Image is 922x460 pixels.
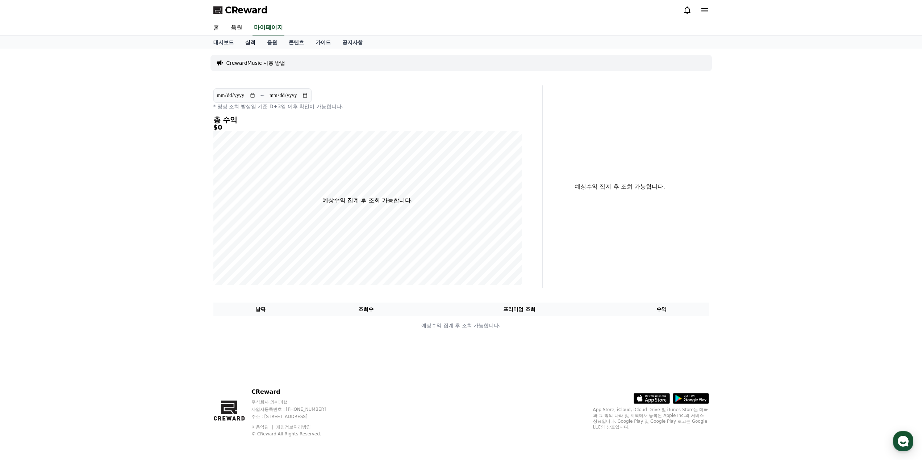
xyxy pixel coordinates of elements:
a: 홈 [2,229,48,248]
a: 공지사항 [337,36,368,49]
span: 홈 [23,240,27,246]
p: 예상수익 집계 후 조회 가능합니다. [548,182,692,191]
a: 대화 [48,229,93,248]
p: App Store, iCloud, iCloud Drive 및 iTunes Store는 미국과 그 밖의 나라 및 지역에서 등록된 Apple Inc.의 서비스 상표입니다. Goo... [593,407,709,430]
p: 사업자등록번호 : [PHONE_NUMBER] [251,406,340,412]
span: 대화 [66,241,75,246]
span: 설정 [112,240,121,246]
a: 이용약관 [251,425,274,430]
a: 개인정보처리방침 [276,425,311,430]
a: 홈 [208,20,225,35]
span: CReward [225,4,268,16]
a: 콘텐츠 [283,36,310,49]
a: 대시보드 [208,36,239,49]
p: 예상수익 집계 후 조회 가능합니다. [322,196,413,205]
p: CReward [251,388,340,396]
p: 주소 : [STREET_ADDRESS] [251,414,340,419]
p: * 영상 조회 발생일 기준 D+3일 이후 확인이 가능합니다. [213,103,522,110]
a: CrewardMusic 사용 방법 [226,59,285,67]
p: 예상수익 집계 후 조회 가능합니다. [214,322,709,329]
a: 음원 [225,20,248,35]
p: ~ [260,91,265,100]
th: 수익 [614,303,709,316]
a: 설정 [93,229,139,248]
p: © CReward All Rights Reserved. [251,431,340,437]
a: 실적 [239,36,261,49]
h4: 총 수익 [213,116,522,124]
th: 날짜 [213,303,308,316]
p: 주식회사 와이피랩 [251,399,340,405]
a: 가이드 [310,36,337,49]
th: 프리미엄 조회 [424,303,614,316]
th: 조회수 [308,303,424,316]
a: CReward [213,4,268,16]
a: 음원 [261,36,283,49]
h5: $0 [213,124,522,131]
a: 마이페이지 [253,20,284,35]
